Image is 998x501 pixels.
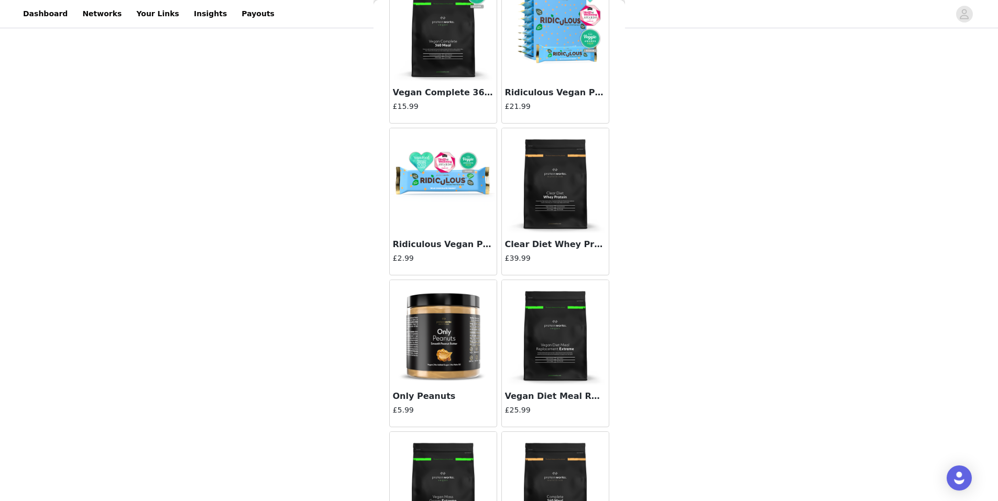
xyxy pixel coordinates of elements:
h3: Ridiculous Vegan Protein Bar [393,238,493,251]
div: avatar [959,6,969,23]
h3: Vegan Complete 360 Meal [393,86,493,99]
h3: Clear Diet Whey Protein [505,238,606,251]
img: Clear Diet Whey Protein [503,128,608,233]
h3: Ridiculous Vegan Protein Bar [505,86,606,99]
a: Payouts [235,2,281,26]
img: Vegan Diet Meal Replacement Extreme [503,280,608,385]
h4: £2.99 [393,253,493,264]
h3: Vegan Diet Meal Replacement Extreme [505,390,606,403]
h4: £39.99 [505,253,606,264]
h4: £21.99 [505,101,606,112]
img: Only Peanuts [391,280,496,385]
div: Open Intercom Messenger [947,465,972,491]
a: Dashboard [17,2,74,26]
h4: £25.99 [505,405,606,416]
h3: Only Peanuts [393,390,493,403]
a: Insights [188,2,233,26]
h4: £15.99 [393,101,493,112]
img: Ridiculous Vegan Protein Bar [391,128,496,233]
a: Your Links [130,2,185,26]
a: Networks [76,2,128,26]
h4: £5.99 [393,405,493,416]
